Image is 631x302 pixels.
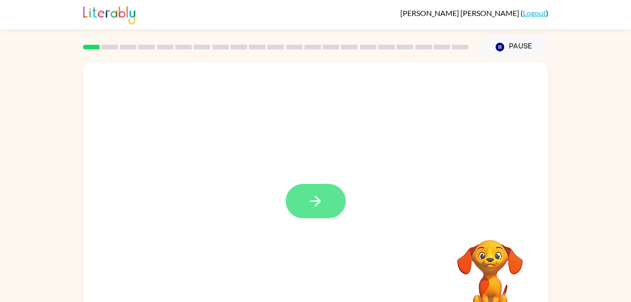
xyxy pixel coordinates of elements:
[523,8,546,17] a: Logout
[83,4,135,24] img: Literably
[480,36,548,58] button: Pause
[400,8,521,17] span: [PERSON_NAME] [PERSON_NAME]
[400,8,548,17] div: ( )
